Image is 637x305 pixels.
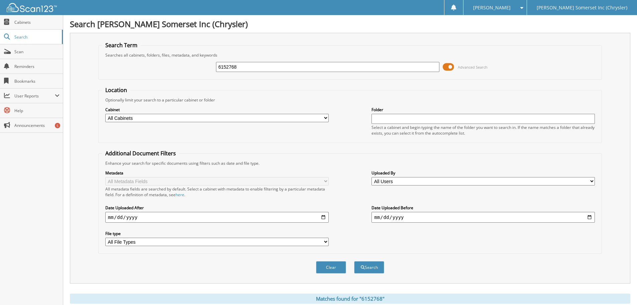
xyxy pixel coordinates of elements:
[316,261,346,274] button: Clear
[537,6,627,10] span: [PERSON_NAME] Somerset Inc (Chrysler)
[354,261,384,274] button: Search
[371,170,595,176] label: Uploaded By
[105,231,329,236] label: File type
[70,18,630,29] h1: Search [PERSON_NAME] Somerset Inc (Chrysler)
[371,205,595,211] label: Date Uploaded Before
[371,107,595,112] label: Folder
[14,19,60,25] span: Cabinets
[371,212,595,223] input: end
[102,160,598,166] div: Enhance your search for specific documents using filters such as date and file type.
[14,123,60,128] span: Announcements
[176,192,184,198] a: here
[102,150,179,157] legend: Additional Document Filters
[102,86,130,94] legend: Location
[102,97,598,103] div: Optionally limit your search to a particular cabinet or folder
[473,6,511,10] span: [PERSON_NAME]
[14,78,60,84] span: Bookmarks
[102,42,141,49] legend: Search Term
[14,108,60,113] span: Help
[105,186,329,198] div: All metadata fields are searched by default. Select a cabinet with metadata to enable filtering b...
[70,294,630,304] div: Matches found for "6152768"
[55,123,60,128] div: 5
[458,65,488,70] span: Advanced Search
[105,170,329,176] label: Metadata
[14,49,60,55] span: Scan
[371,125,595,136] div: Select a cabinet and begin typing the name of the folder you want to search in. If the name match...
[14,64,60,69] span: Reminders
[105,212,329,223] input: start
[102,52,598,58] div: Searches all cabinets, folders, files, metadata, and keywords
[7,3,57,12] img: scan123-logo-white.svg
[14,34,59,40] span: Search
[14,93,55,99] span: User Reports
[105,205,329,211] label: Date Uploaded After
[105,107,329,112] label: Cabinet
